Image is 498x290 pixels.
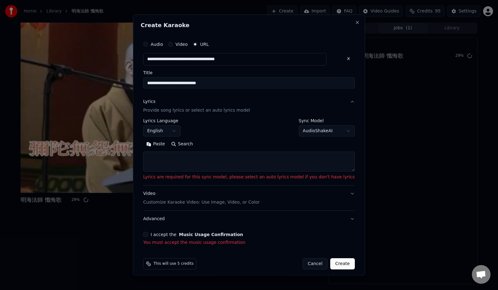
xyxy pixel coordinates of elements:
[151,42,163,46] label: Audio
[143,174,355,180] p: Lyrics are required for this sync model, please select an auto lyrics model if you don't have lyrics
[143,70,355,75] label: Title
[299,118,355,123] label: Sync Model
[179,232,243,236] button: I accept the
[143,118,181,123] label: Lyrics Language
[143,107,250,113] p: Provide song lyrics or select an auto lyrics model
[143,99,155,105] div: Lyrics
[200,42,209,46] label: URL
[143,118,355,185] div: LyricsProvide song lyrics or select an auto lyrics model
[143,190,260,205] div: Video
[168,139,196,149] button: Search
[143,199,260,205] p: Customize Karaoke Video: Use Image, Video, or Color
[176,42,188,46] label: Video
[143,185,355,210] button: VideoCustomize Karaoke Video: Use Image, Video, or Color
[151,232,243,236] label: I accept the
[143,239,355,245] p: You must accept the music usage confirmation
[141,22,357,28] h2: Create Karaoke
[303,258,328,269] button: Cancel
[143,210,355,227] button: Advanced
[143,94,355,118] button: LyricsProvide song lyrics or select an auto lyrics model
[153,261,194,266] span: This will use 5 credits
[330,258,355,269] button: Create
[143,139,168,149] button: Paste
